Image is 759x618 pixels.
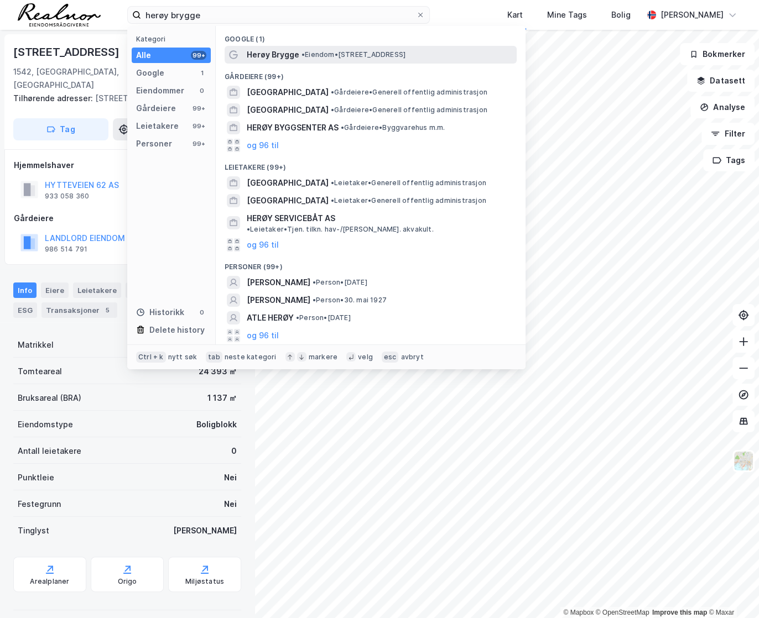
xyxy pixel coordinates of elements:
[149,323,205,337] div: Delete history
[13,282,37,298] div: Info
[680,43,755,65] button: Bokmerker
[199,365,237,378] div: 24 393 ㎡
[247,329,279,342] button: og 96 til
[185,577,224,586] div: Miljøstatus
[247,176,329,190] span: [GEOGRAPHIC_DATA]
[18,391,81,405] div: Bruksareal (BRA)
[191,122,206,130] div: 99+
[331,88,334,96] span: •
[136,352,166,363] div: Ctrl + k
[224,497,237,511] div: Nei
[73,282,121,298] div: Leietakere
[341,123,445,132] span: Gårdeiere • Byggvarehus m.m.
[733,451,754,472] img: Z
[704,565,759,618] div: Kontrollprogram for chat
[547,8,587,22] div: Mine Tags
[247,238,279,252] button: og 96 til
[331,106,487,114] span: Gårdeiere • Generell offentlig administrasjon
[14,212,241,225] div: Gårdeiere
[216,64,526,83] div: Gårdeiere (99+)
[13,92,232,105] div: [STREET_ADDRESS]
[313,278,316,286] span: •
[13,118,108,140] button: Tag
[191,139,206,148] div: 99+
[507,8,523,22] div: Kart
[18,471,54,484] div: Punktleie
[331,179,486,187] span: Leietaker • Generell offentlig administrasjon
[331,88,487,97] span: Gårdeiere • Generell offentlig administrasjon
[196,418,237,431] div: Boligblokk
[703,149,755,171] button: Tags
[136,84,184,97] div: Eiendommer
[313,278,367,287] span: Person • [DATE]
[382,352,399,363] div: esc
[247,194,329,207] span: [GEOGRAPHIC_DATA]
[136,306,184,319] div: Historikk
[596,609,649,616] a: OpenStreetMap
[331,179,334,187] span: •
[207,391,237,405] div: 1 137 ㎡
[231,444,237,458] div: 0
[401,353,423,362] div: avbryt
[197,86,206,95] div: 0
[14,159,241,172] div: Hjemmelshaver
[358,353,373,362] div: velg
[136,119,179,133] div: Leietakere
[173,524,237,537] div: [PERSON_NAME]
[313,296,316,304] span: •
[118,577,137,586] div: Origo
[313,296,387,305] span: Person • 30. mai 1927
[247,294,310,307] span: [PERSON_NAME]
[247,103,329,117] span: [GEOGRAPHIC_DATA]
[687,70,755,92] button: Datasett
[296,313,351,322] span: Person • [DATE]
[136,49,151,62] div: Alle
[331,196,334,205] span: •
[247,86,329,99] span: [GEOGRAPHIC_DATA]
[191,104,206,113] div: 99+
[225,353,277,362] div: neste kategori
[136,35,211,43] div: Kategori
[296,313,299,322] span: •
[331,196,486,205] span: Leietaker • Generell offentlig administrasjon
[701,123,755,145] button: Filter
[611,8,631,22] div: Bolig
[197,308,206,317] div: 0
[247,311,294,324] span: ATLE HERØY
[652,609,707,616] a: Improve this map
[301,50,406,59] span: Eiendom • [STREET_ADDRESS]
[18,524,49,537] div: Tinglyst
[30,577,69,586] div: Arealplaner
[18,497,61,511] div: Festegrunn
[45,245,87,254] div: 986 514 791
[191,51,206,60] div: 99+
[18,365,62,378] div: Tomteareal
[18,418,73,431] div: Eiendomstype
[247,225,434,234] span: Leietaker • Tjen. tilkn. hav-/[PERSON_NAME]. akvakult.
[247,139,279,152] button: og 96 til
[18,338,54,352] div: Matrikkel
[216,154,526,174] div: Leietakere (99+)
[197,69,206,77] div: 1
[136,137,172,150] div: Personer
[18,3,101,27] img: realnor-logo.934646d98de889bb5806.png
[41,302,117,318] div: Transaksjoner
[563,609,594,616] a: Mapbox
[341,123,344,132] span: •
[136,102,176,115] div: Gårdeiere
[247,48,299,61] span: Herøy Brygge
[168,353,197,362] div: nytt søk
[247,121,339,134] span: HERØY BYGGSENTER AS
[216,26,526,46] div: Google (1)
[13,302,37,318] div: ESG
[247,276,310,289] span: [PERSON_NAME]
[247,225,250,233] span: •
[224,471,237,484] div: Nei
[18,444,81,458] div: Antall leietakere
[309,353,337,362] div: markere
[13,93,95,103] span: Tilhørende adresser:
[216,254,526,274] div: Personer (99+)
[704,565,759,618] iframe: Chat Widget
[136,66,164,80] div: Google
[661,8,724,22] div: [PERSON_NAME]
